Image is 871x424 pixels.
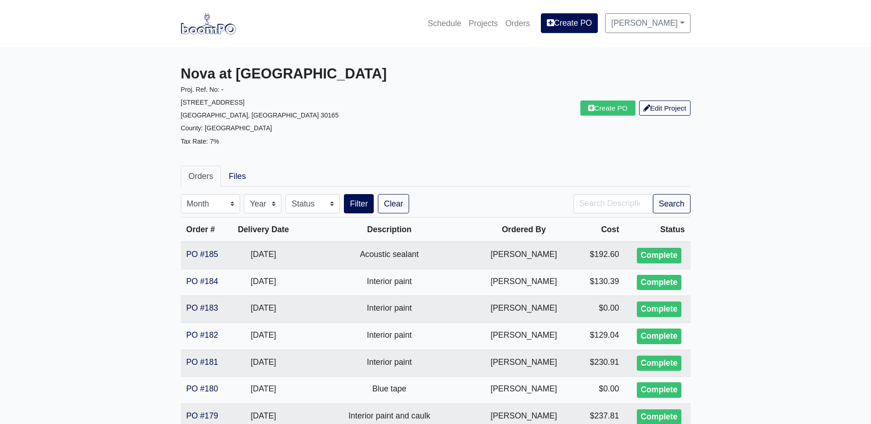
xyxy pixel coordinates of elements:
td: [PERSON_NAME] [481,296,568,323]
td: [PERSON_NAME] [481,350,568,377]
a: PO #184 [186,277,218,286]
div: Complete [637,382,681,398]
a: PO #181 [186,357,218,367]
small: Proj. Ref. No: - [181,86,224,93]
a: Create PO [541,13,598,33]
img: boomPO [181,13,236,34]
a: Projects [465,13,502,33]
a: Clear [378,194,409,213]
a: Files [221,166,253,187]
a: PO #182 [186,330,218,340]
button: Filter [344,194,374,213]
td: [PERSON_NAME] [481,377,568,404]
th: Order # [181,218,229,242]
td: $129.04 [567,323,624,350]
td: Acoustic sealant [298,242,480,269]
a: Schedule [424,13,465,33]
small: County: [GEOGRAPHIC_DATA] [181,124,272,132]
td: [PERSON_NAME] [481,242,568,269]
td: Interior paint [298,350,480,377]
div: Complete [637,329,681,344]
a: PO #180 [186,384,218,393]
td: Interior paint [298,323,480,350]
td: [PERSON_NAME] [481,269,568,296]
a: Orders [501,13,534,33]
small: [STREET_ADDRESS] [181,99,245,106]
input: Search [573,194,653,213]
a: PO #185 [186,250,218,259]
div: Complete [637,301,681,317]
th: Delivery Date [229,218,298,242]
small: [GEOGRAPHIC_DATA], [GEOGRAPHIC_DATA] 30165 [181,112,339,119]
a: Edit Project [639,100,691,116]
a: Orders [181,166,221,187]
th: Ordered By [481,218,568,242]
th: Description [298,218,480,242]
div: Complete [637,356,681,371]
td: $230.91 [567,350,624,377]
td: Interior paint [298,269,480,296]
td: [PERSON_NAME] [481,323,568,350]
td: $0.00 [567,296,624,323]
td: Interior paint [298,296,480,323]
small: Tax Rate: 7% [181,138,219,145]
td: $0.00 [567,377,624,404]
td: [DATE] [229,242,298,269]
td: [DATE] [229,377,298,404]
th: Cost [567,218,624,242]
td: [DATE] [229,296,298,323]
td: $130.39 [567,269,624,296]
a: PO #179 [186,411,218,420]
div: Complete [637,275,681,290]
td: Blue tape [298,377,480,404]
a: Create PO [580,100,635,116]
td: [DATE] [229,323,298,350]
td: [DATE] [229,350,298,377]
h3: Nova at [GEOGRAPHIC_DATA] [181,66,429,83]
button: Search [653,194,691,213]
a: PO #183 [186,303,218,312]
th: Status [624,218,690,242]
td: [DATE] [229,269,298,296]
a: [PERSON_NAME] [605,13,690,33]
td: $192.60 [567,242,624,269]
div: Complete [637,248,681,263]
